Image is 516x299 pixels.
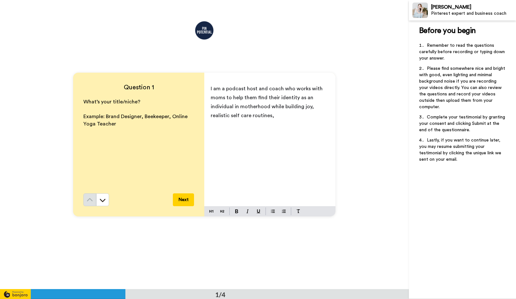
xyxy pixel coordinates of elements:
[419,27,476,35] span: Before you begin
[419,66,506,109] span: Please find somewhere nice and bright with good, even lighting and minimal background noise if yo...
[205,290,236,299] div: 1/4
[419,138,503,162] span: Lastly, if you want to continue later, you may resume submitting your testimonial by clicking the...
[220,209,224,214] img: heading-two-block.svg
[83,99,140,104] span: What’s your title/niche?
[271,209,275,214] img: bulleted-block.svg
[282,209,286,214] img: numbered-block.svg
[419,115,506,132] span: Complete your testimonial by granting your consent and clicking Submit at the end of the question...
[173,193,194,206] button: Next
[296,209,300,213] img: clear-format.svg
[431,4,516,10] div: [PERSON_NAME]
[246,209,249,213] img: italic-mark.svg
[211,86,324,118] span: I am a podcast host and coach who works with moms to help them find their identity as an individu...
[83,83,194,92] h4: Question 1
[83,114,189,126] span: Example: Brand Designer, Beekeeper, Online Yoga Teacher
[209,209,213,214] img: heading-one-block.svg
[257,209,260,213] img: underline-mark.svg
[235,209,238,213] img: bold-mark.svg
[431,11,516,16] div: Pinterest expert and business coach
[412,3,428,18] img: Profile Image
[419,43,506,61] span: Remember to read the questions carefully before recording or typing down your answer.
